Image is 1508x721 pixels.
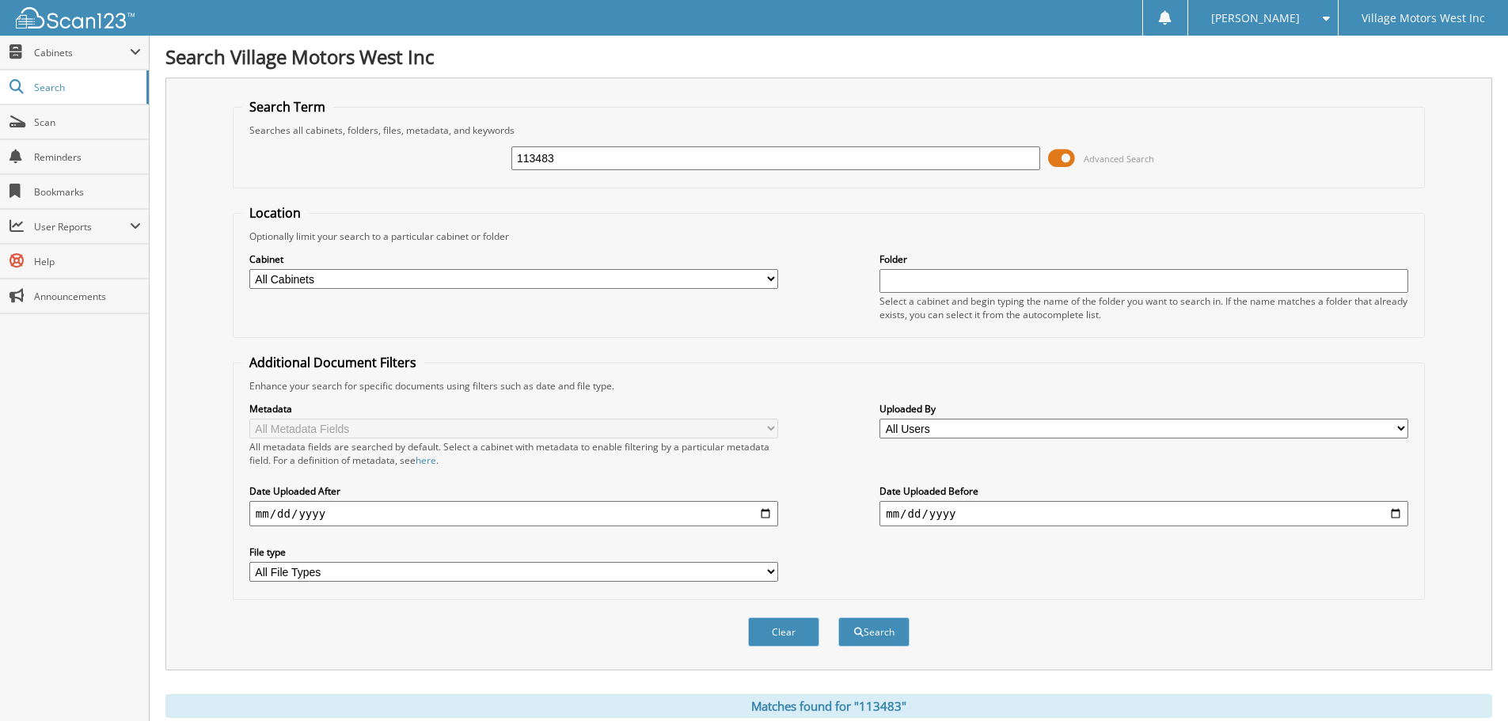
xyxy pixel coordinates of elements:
[879,501,1408,526] input: end
[241,379,1416,393] div: Enhance your search for specific documents using filters such as date and file type.
[165,694,1492,718] div: Matches found for "113483"
[838,617,910,647] button: Search
[34,220,130,233] span: User Reports
[241,354,424,371] legend: Additional Document Filters
[1084,153,1154,165] span: Advanced Search
[34,150,141,164] span: Reminders
[165,44,1492,70] h1: Search Village Motors West Inc
[879,402,1408,416] label: Uploaded By
[1211,13,1300,23] span: [PERSON_NAME]
[1362,13,1485,23] span: Village Motors West Inc
[249,252,778,266] label: Cabinet
[34,185,141,199] span: Bookmarks
[879,484,1408,498] label: Date Uploaded Before
[249,440,778,467] div: All metadata fields are searched by default. Select a cabinet with metadata to enable filtering b...
[416,453,436,467] a: here
[34,116,141,129] span: Scan
[34,81,139,94] span: Search
[241,204,309,222] legend: Location
[34,46,130,59] span: Cabinets
[879,294,1408,321] div: Select a cabinet and begin typing the name of the folder you want to search in. If the name match...
[748,617,819,647] button: Clear
[249,545,778,559] label: File type
[34,290,141,303] span: Announcements
[879,252,1408,266] label: Folder
[249,402,778,416] label: Metadata
[249,484,778,498] label: Date Uploaded After
[249,501,778,526] input: start
[241,98,333,116] legend: Search Term
[241,123,1416,137] div: Searches all cabinets, folders, files, metadata, and keywords
[241,230,1416,243] div: Optionally limit your search to a particular cabinet or folder
[34,255,141,268] span: Help
[16,7,135,28] img: scan123-logo-white.svg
